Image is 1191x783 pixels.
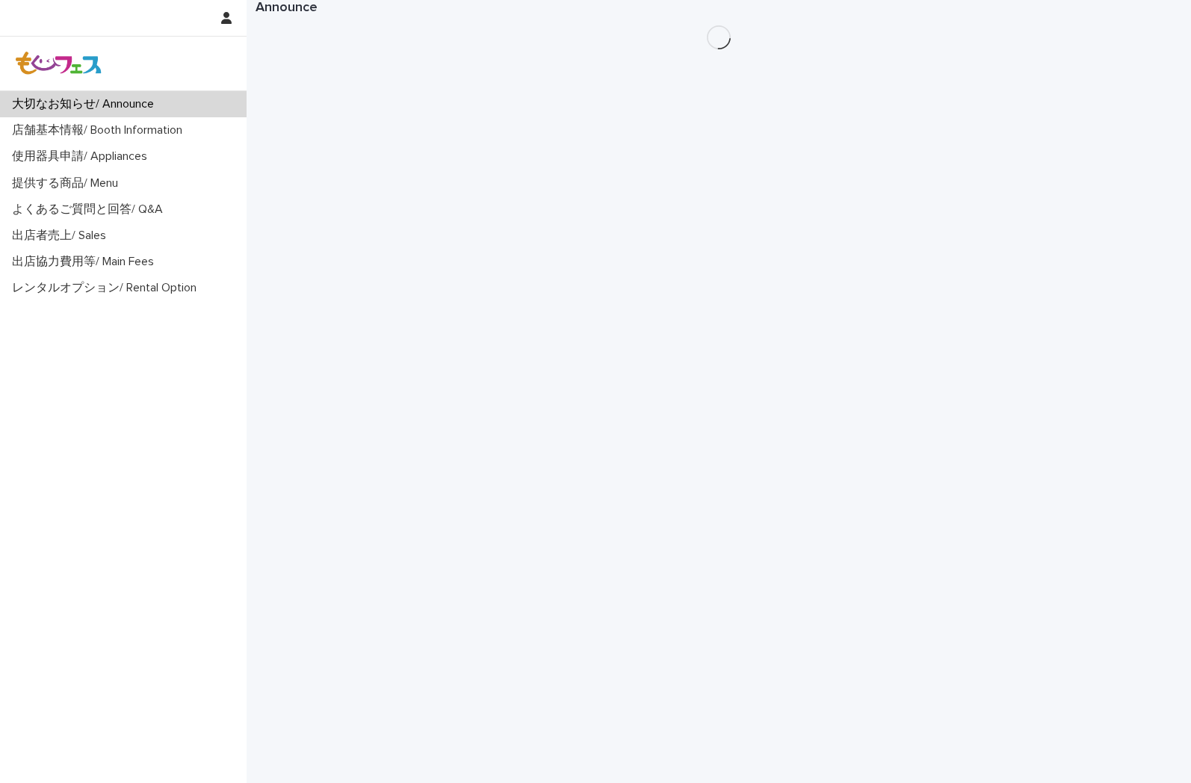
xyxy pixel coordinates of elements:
p: よくあるご質問と回答/ Q&A [6,202,175,217]
p: 出店協力費用等/ Main Fees [6,255,166,269]
p: 提供する商品/ Menu [6,176,130,191]
p: レンタルオプション/ Rental Option [6,281,208,295]
p: 店舗基本情報/ Booth Information [6,123,194,137]
p: 使用器具申請/ Appliances [6,149,159,164]
p: 出店者売上/ Sales [6,229,118,243]
img: Z8gcrWHQVC4NX3Wf4olx [12,49,106,78]
p: 大切なお知らせ/ Announce [6,97,166,111]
